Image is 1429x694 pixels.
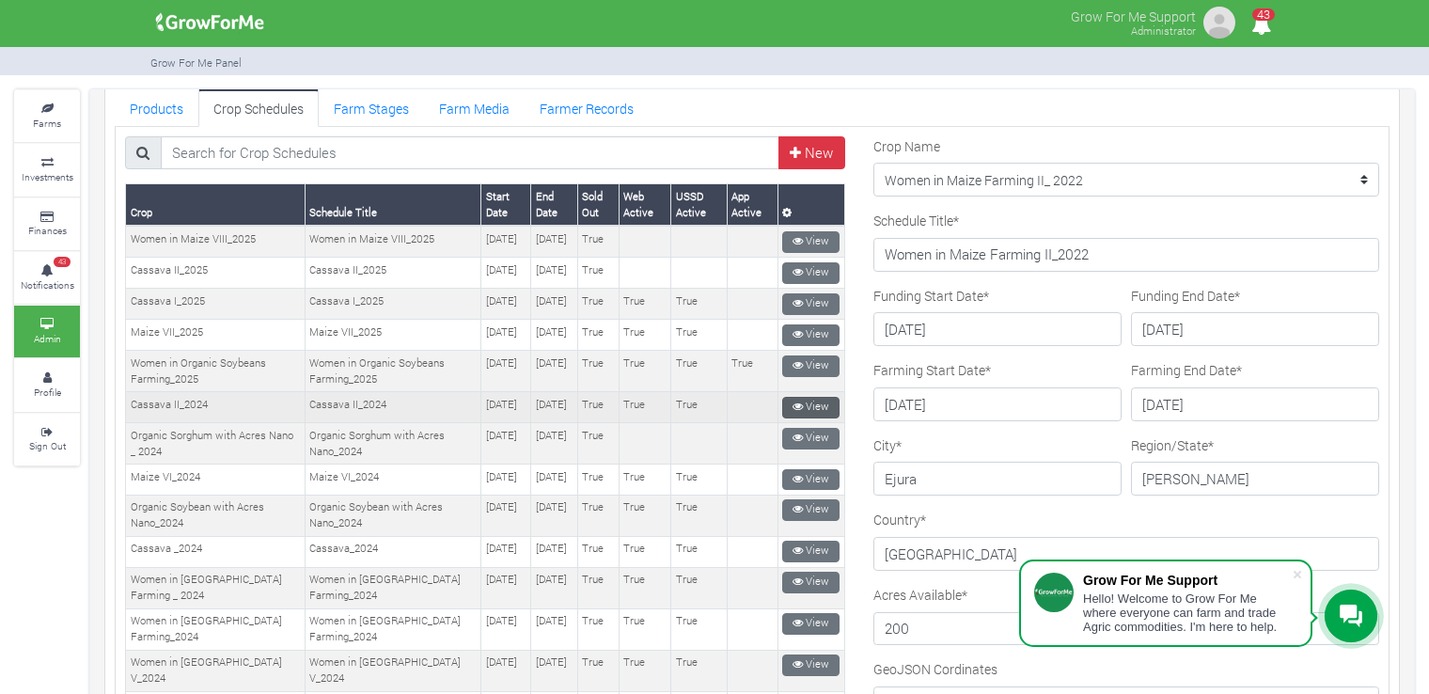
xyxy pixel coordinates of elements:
td: True [577,320,619,351]
td: Cassava II_2024 [305,392,481,423]
a: Investments [14,144,80,196]
td: Organic Soybean with Acres Nano_2024 [305,495,481,536]
td: Maize VII_2025 [126,320,306,351]
td: [DATE] [531,289,578,320]
a: 43 [1243,18,1280,36]
th: End Date [531,184,578,226]
td: [DATE] [481,536,531,567]
td: [DATE] [531,226,578,257]
td: True [619,567,671,608]
a: View [782,613,840,635]
td: True [619,495,671,536]
td: Cassava I_2025 [126,289,306,320]
a: New [778,136,845,170]
a: View [782,541,840,562]
td: [DATE] [531,608,578,650]
td: True [577,351,619,392]
a: View [782,355,840,377]
img: growforme image [149,4,271,41]
i: Notifications [1243,4,1280,46]
label: Funding End Date [1131,286,1240,306]
td: [DATE] [481,650,531,691]
td: Women in [GEOGRAPHIC_DATA] Farming _ 2024 [126,567,306,608]
th: Crop [126,184,306,226]
td: [DATE] [531,392,578,423]
td: Women in Maize VIII_2025 [126,226,306,257]
span: 43 [54,257,71,268]
a: View [782,324,840,346]
td: [DATE] [531,320,578,351]
a: Crop Schedules [198,88,319,126]
td: True [671,495,727,536]
td: True [577,536,619,567]
td: Cassava _2024 [126,536,306,567]
a: Admin [14,306,80,357]
td: Women in [GEOGRAPHIC_DATA] V_2024 [305,650,481,691]
td: Women in [GEOGRAPHIC_DATA] V_2024 [126,650,306,691]
td: [DATE] [481,320,531,351]
td: True [577,258,619,289]
a: View [782,428,840,450]
div: Grow For Me Support [1083,573,1292,588]
img: growforme image [1201,4,1238,41]
label: Farming End Date [1131,360,1242,380]
small: Administrator [1131,24,1196,38]
td: True [671,392,727,423]
label: Farming Start Date [873,360,991,380]
a: View [782,293,840,315]
td: True [577,495,619,536]
td: [DATE] [531,258,578,289]
span: 43 [1252,8,1275,21]
td: True [619,465,671,496]
th: Sold Out [577,184,619,226]
a: View [782,655,840,676]
label: Schedule Title [873,211,959,230]
div: Hello! Welcome to Grow For Me where everyone can farm and trade Agric commodities. I'm here to help. [1083,591,1292,634]
td: True [619,320,671,351]
td: [DATE] [481,495,531,536]
td: [DATE] [531,351,578,392]
td: Maize VII_2025 [305,320,481,351]
td: True [577,392,619,423]
td: True [577,423,619,465]
td: [DATE] [481,289,531,320]
td: [DATE] [531,650,578,691]
td: Cassava II_2024 [126,392,306,423]
small: Grow For Me Panel [150,55,242,70]
td: [DATE] [481,423,531,465]
td: [DATE] [531,567,578,608]
td: [DATE] [481,608,531,650]
td: [DATE] [531,536,578,567]
td: True [671,536,727,567]
small: Farms [33,117,61,130]
td: Maize VI_2024 [305,465,481,496]
a: View [782,469,840,491]
td: True [577,226,619,257]
td: [DATE] [481,567,531,608]
input: Search for Crop Schedules [161,136,780,170]
a: Farmer Records [525,88,649,126]
a: 43 Notifications [14,252,80,304]
small: Notifications [21,278,74,292]
a: Sign Out [14,414,80,465]
th: USSD Active [671,184,727,226]
p: Grow For Me Support [1071,4,1196,26]
td: Cassava I_2025 [305,289,481,320]
td: [DATE] [531,495,578,536]
a: View [782,231,840,253]
td: [DATE] [531,423,578,465]
small: Finances [28,224,67,237]
label: Funding Start Date [873,286,989,306]
td: True [619,392,671,423]
td: True [671,351,727,392]
label: GeoJSON Cordinates [873,659,997,679]
td: True [619,536,671,567]
th: Start Date [481,184,531,226]
small: Investments [22,170,73,183]
a: View [782,262,840,284]
label: Acres Available [873,585,967,605]
td: Women in Organic Soybeans Farming_2025 [126,351,306,392]
a: Farm Media [424,88,525,126]
td: Organic Sorghum with Acres Nano _ 2024 [126,423,306,465]
a: Farm Stages [319,88,424,126]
